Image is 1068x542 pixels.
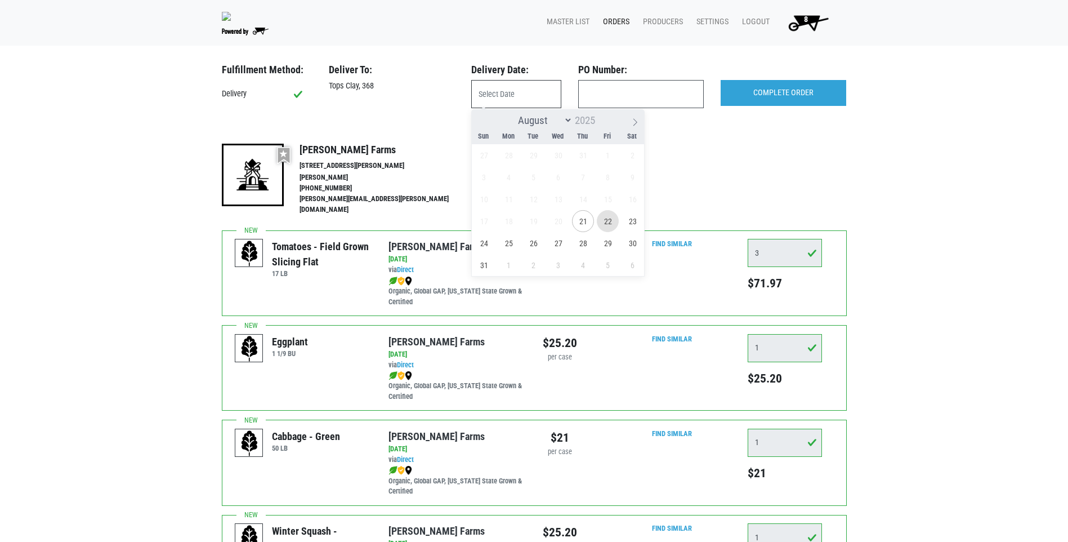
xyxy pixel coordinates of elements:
[622,210,644,232] span: August 23, 2025
[546,133,570,140] span: Wed
[572,166,594,188] span: August 7, 2025
[235,239,263,268] img: placeholder-variety-43d6402dacf2d531de610a020419775a.svg
[388,277,397,286] img: leaf-e5c59151409436ccce96b2ca1b28e03c.png
[397,455,414,464] a: Direct
[774,11,838,34] a: 8
[597,166,619,188] span: August 8, 2025
[748,371,822,386] h5: $25.20
[543,334,577,352] div: $25.20
[388,466,397,475] img: leaf-e5c59151409436ccce96b2ca1b28e03c.png
[397,265,414,274] a: Direct
[473,210,495,232] span: August 17, 2025
[597,254,619,276] span: September 5, 2025
[222,144,284,206] img: 19-7441ae2ccb79c876ff41c34f3bd0da69.png
[748,276,822,291] h5: $71.97
[473,254,495,276] span: August 31, 2025
[405,277,412,286] img: map_marker-0e94453035b3232a4d21701695807de9.png
[622,188,644,210] span: August 16, 2025
[473,232,495,254] span: August 24, 2025
[622,166,644,188] span: August 9, 2025
[272,239,372,269] div: Tomatoes - Field Grown Slicing Flat
[748,429,822,457] input: Qty
[388,465,525,497] div: Organic, Global GAP, [US_STATE] State Grown & Certified
[473,144,495,166] span: July 27, 2025
[522,232,544,254] span: August 26, 2025
[622,232,644,254] span: August 30, 2025
[473,166,495,188] span: August 3, 2025
[572,144,594,166] span: July 31, 2025
[513,113,573,127] select: Month
[498,254,520,276] span: September 1, 2025
[522,210,544,232] span: August 19, 2025
[388,336,485,348] a: [PERSON_NAME] Farms
[405,371,412,380] img: map_marker-0e94453035b3232a4d21701695807de9.png
[388,430,485,442] a: [PERSON_NAME] Farms
[572,254,594,276] span: September 4, 2025
[272,429,340,444] div: Cabbage - Green
[300,161,473,171] li: [STREET_ADDRESS][PERSON_NAME]
[622,144,644,166] span: August 2, 2025
[652,335,692,343] a: Find Similar
[521,133,546,140] span: Tue
[595,133,620,140] span: Fri
[498,188,520,210] span: August 11, 2025
[652,524,692,532] a: Find Similar
[498,166,520,188] span: August 4, 2025
[272,269,372,278] h6: 17 LB
[547,254,569,276] span: September 3, 2025
[721,80,846,106] input: COMPLETE ORDER
[300,144,473,156] h4: [PERSON_NAME] Farms
[543,447,577,457] div: per case
[622,254,644,276] span: September 6, 2025
[473,188,495,210] span: August 10, 2025
[320,80,463,92] div: Tops Clay, 368
[572,188,594,210] span: August 14, 2025
[222,28,269,35] img: Powered by Big Wheelbarrow
[783,11,833,34] img: Cart
[388,349,525,360] div: [DATE]
[388,455,525,465] div: via
[543,429,577,447] div: $21
[300,183,473,194] li: [PHONE_NUMBER]
[652,429,692,438] a: Find Similar
[388,444,525,455] div: [DATE]
[388,525,485,537] a: [PERSON_NAME] Farms
[570,133,595,140] span: Thu
[522,166,544,188] span: August 5, 2025
[748,466,822,481] h5: $21
[388,265,525,276] div: via
[572,210,594,232] span: August 21, 2025
[597,144,619,166] span: August 1, 2025
[620,133,645,140] span: Sat
[388,370,525,402] div: Organic, Global GAP, [US_STATE] State Grown & Certified
[272,334,308,349] div: Eggplant
[547,232,569,254] span: August 27, 2025
[397,361,414,369] a: Direct
[804,15,808,24] span: 8
[498,232,520,254] span: August 25, 2025
[397,466,405,475] img: safety-e55c860ca8c00a9c171001a62a92dabd.png
[597,188,619,210] span: August 15, 2025
[748,334,822,362] input: Qty
[471,133,496,140] span: Sun
[388,360,525,371] div: via
[388,276,525,308] div: Organic, Global GAP, [US_STATE] State Grown & Certified
[578,64,704,76] h3: PO Number:
[397,371,405,380] img: safety-e55c860ca8c00a9c171001a62a92dabd.png
[547,144,569,166] span: July 30, 2025
[597,210,619,232] span: August 22, 2025
[471,80,561,108] input: Select Date
[687,11,733,33] a: Settings
[543,352,577,363] div: per case
[222,64,312,76] h3: Fulfillment Method:
[397,277,405,286] img: safety-e55c860ca8c00a9c171001a62a92dabd.png
[522,144,544,166] span: July 29, 2025
[547,166,569,188] span: August 6, 2025
[388,241,485,252] a: [PERSON_NAME] Farms
[235,335,263,363] img: placeholder-variety-43d6402dacf2d531de610a020419775a.svg
[733,11,774,33] a: Logout
[572,232,594,254] span: August 28, 2025
[471,64,561,76] h3: Delivery Date:
[272,349,308,358] h6: 1 1/9 BU
[538,11,594,33] a: Master List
